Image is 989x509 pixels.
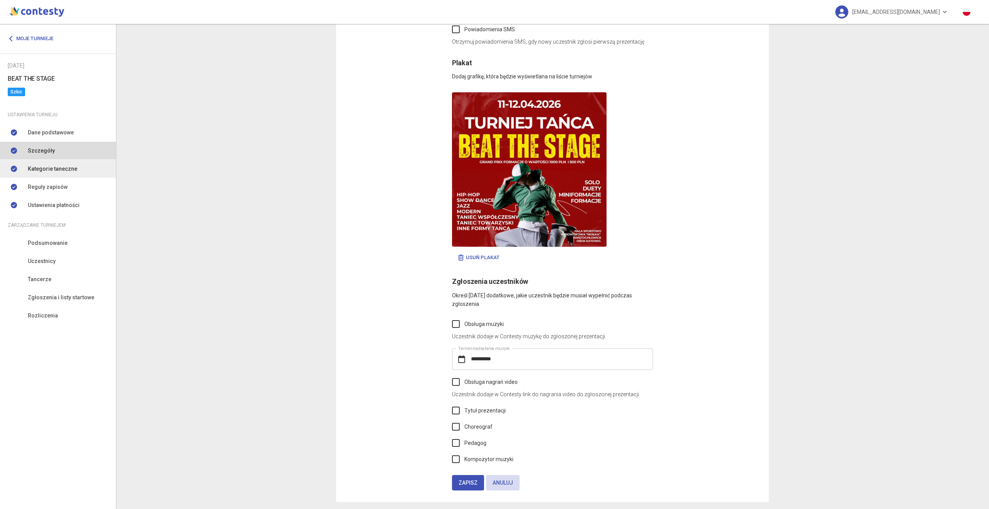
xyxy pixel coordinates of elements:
[452,378,518,386] label: Obsługa nagrań video
[452,455,513,463] label: Kompozytor muzyki
[452,37,653,46] p: Otrzymuj powiadomienia SMS, gdy nowy uczestnik zgłosi pierwszą prezentację
[852,4,940,20] span: [EMAIL_ADDRESS][DOMAIN_NAME]
[28,239,68,247] span: Podsumowanie
[452,25,515,34] label: Powiadomienia SMS
[452,68,653,81] p: Dodaj grafikę, która będzie wyświetlana na liście turniejów
[8,88,25,96] span: Szkic
[452,390,653,399] p: Uczestnik dodaje w Contesty link do nagrania video do zgłoszonej prezentacji.
[8,61,108,70] div: [DATE]
[452,332,653,341] p: Uczestnik dodaje w Contesty muzykę do zgłoszonej prezentacji.
[28,146,55,155] span: Szczegóły
[452,59,472,67] span: Plakat
[452,475,484,490] button: Zapisz
[8,110,108,119] div: Ustawienia turnieju
[486,475,520,490] button: Anuluj
[452,277,528,285] span: Zgłoszenia uczestników
[452,251,505,265] button: Usuń plakat
[28,128,74,137] span: Dane podstawowe
[452,439,486,447] label: Pedagog
[8,74,108,83] h6: BEAT THE STAGE
[459,480,478,486] span: Zapisz
[8,221,66,229] span: Zarządzanie turniejem
[28,165,77,173] span: Kategorie taneczne
[452,406,506,415] label: Tytuł prezentacji
[28,293,94,302] span: Zgłoszenia i listy startowe
[28,257,56,265] span: Uczestnicy
[28,201,80,209] span: Ustawienia płatności
[452,320,504,328] label: Obsługa muzyki
[28,183,68,191] span: Reguły zapisów
[8,32,59,46] a: Moje turnieje
[452,92,607,247] img: y7atupeb5th3k0hfcu1d.jpg
[452,422,493,431] label: Choreograf
[452,287,653,308] p: Określ [DATE] dodatkowe, jakie uczestnik będzie musiał wypełnić podczas zgłoszenia
[28,275,51,283] span: Tancerze
[28,311,58,320] span: Rozliczenia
